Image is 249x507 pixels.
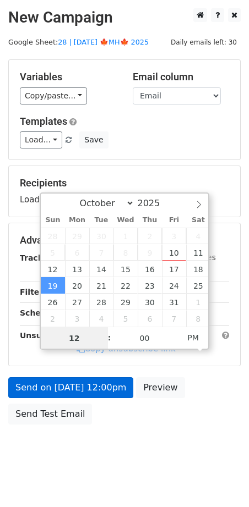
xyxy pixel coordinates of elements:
span: November 1, 2025 [186,294,210,310]
span: October 24, 2025 [162,277,186,294]
h5: Advanced [20,234,229,246]
input: Minute [111,327,178,349]
strong: Filters [20,288,48,296]
span: October 19, 2025 [41,277,65,294]
span: November 4, 2025 [89,310,113,327]
span: October 23, 2025 [138,277,162,294]
a: Templates [20,115,67,127]
span: November 6, 2025 [138,310,162,327]
strong: Schedule [20,308,59,317]
span: October 15, 2025 [113,261,138,277]
a: Send Test Email [8,404,92,425]
span: September 30, 2025 [89,228,113,244]
span: November 5, 2025 [113,310,138,327]
span: September 29, 2025 [65,228,89,244]
a: 28 | [DATE] 🍁MH🍁 2025 [58,38,149,46]
input: Year [134,198,174,208]
span: October 9, 2025 [138,244,162,261]
span: October 22, 2025 [113,277,138,294]
span: October 26, 2025 [41,294,65,310]
span: October 31, 2025 [162,294,186,310]
a: Preview [136,377,185,398]
span: Tue [89,217,113,224]
span: October 6, 2025 [65,244,89,261]
a: Load... [20,131,62,148]
div: Loading... [20,177,229,206]
span: Sat [186,217,210,224]
strong: Tracking [20,253,57,262]
a: Copy/paste... [20,87,87,104]
span: October 30, 2025 [138,294,162,310]
span: October 28, 2025 [89,294,113,310]
span: October 12, 2025 [41,261,65,277]
h5: Email column [133,71,229,83]
span: October 20, 2025 [65,277,89,294]
span: October 5, 2025 [41,244,65,261]
span: Thu [138,217,162,224]
span: November 3, 2025 [65,310,89,327]
span: : [108,327,111,349]
span: October 7, 2025 [89,244,113,261]
label: UTM Codes [172,252,215,263]
small: Google Sheet: [8,38,149,46]
span: October 11, 2025 [186,244,210,261]
span: October 21, 2025 [89,277,113,294]
span: Wed [113,217,138,224]
span: November 7, 2025 [162,310,186,327]
strong: Unsubscribe [20,331,74,340]
span: October 27, 2025 [65,294,89,310]
span: October 29, 2025 [113,294,138,310]
span: October 17, 2025 [162,261,186,277]
span: October 13, 2025 [65,261,89,277]
iframe: Chat Widget [194,454,249,507]
span: Fri [162,217,186,224]
a: Send on [DATE] 12:00pm [8,377,133,398]
span: October 25, 2025 [186,277,210,294]
span: October 14, 2025 [89,261,113,277]
span: October 4, 2025 [186,228,210,244]
span: October 16, 2025 [138,261,162,277]
button: Save [79,131,108,148]
span: October 3, 2025 [162,228,186,244]
span: October 2, 2025 [138,228,162,244]
span: Mon [65,217,89,224]
span: Sun [41,217,65,224]
span: Click to toggle [178,327,208,349]
span: October 10, 2025 [162,244,186,261]
a: Copy unsubscribe link [77,344,176,354]
h5: Variables [20,71,116,83]
span: October 1, 2025 [113,228,138,244]
h5: Recipients [20,177,229,189]
span: September 28, 2025 [41,228,65,244]
input: Hour [41,327,108,349]
span: Daily emails left: 30 [167,36,241,48]
span: November 2, 2025 [41,310,65,327]
span: November 8, 2025 [186,310,210,327]
a: Daily emails left: 30 [167,38,241,46]
h2: New Campaign [8,8,241,27]
span: October 18, 2025 [186,261,210,277]
span: October 8, 2025 [113,244,138,261]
